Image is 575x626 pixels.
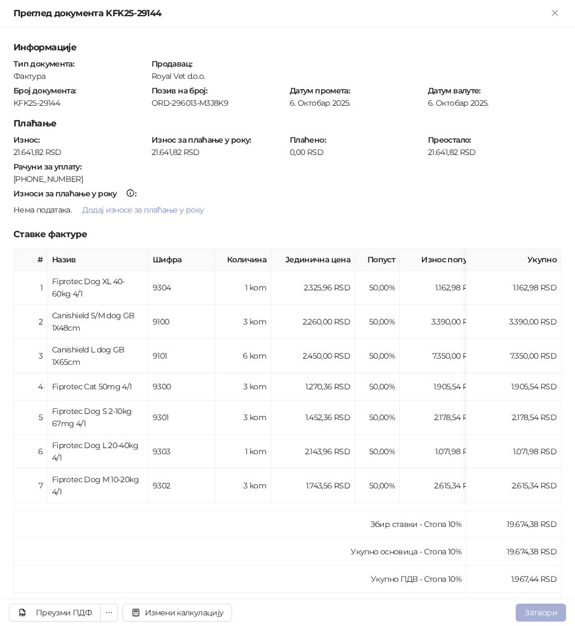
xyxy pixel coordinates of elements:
[12,201,563,219] div: .
[13,190,117,197] div: Износи за плаћање у року
[466,305,562,339] td: 3.390,00 RSD
[355,401,400,435] td: 50,00%
[36,608,92,618] div: Преузми ПДФ
[14,511,466,538] td: Збир ставки - Стопа 10%
[271,373,355,401] td: 1.270,36 RSD
[13,189,136,199] strong: :
[13,162,81,172] strong: Рачуни за уплату :
[14,271,48,305] td: 1
[14,566,466,593] td: Укупно ПДВ - Стопа 10%
[271,401,355,435] td: 1.452,36 RSD
[12,71,148,81] div: Фактура
[215,249,271,271] th: Количина
[271,339,355,373] td: 2.450,00 RSD
[52,309,143,334] div: Canishield S/M dog GB 1X48cm
[151,98,285,108] div: ORD-296013-M3J8K9
[148,469,215,503] td: 9302
[148,271,215,305] td: 9304
[548,7,562,20] button: Close
[148,305,215,339] td: 9100
[427,98,563,108] div: 6. Октобар 2025.
[355,271,400,305] td: 50,00%
[14,339,48,373] td: 3
[428,86,480,96] strong: Датум валуте :
[271,469,355,503] td: 1.743,56 RSD
[427,147,563,157] div: 21.641,82 RSD
[14,305,48,339] td: 2
[14,373,48,401] td: 4
[466,249,562,271] th: Укупно
[355,249,400,271] th: Попуст
[289,147,425,157] div: 0,00 RSD
[466,511,562,538] td: 19.674,38 RSD
[215,469,271,503] td: 3 kom
[466,469,562,503] td: 2.615,34 RSD
[400,249,484,271] th: Износ попуста
[400,305,484,339] td: 3.390,00 RSD
[14,249,48,271] th: #
[152,135,251,145] strong: Износ за плаћање у року :
[271,305,355,339] td: 2.260,00 RSD
[73,201,213,219] button: Додај износе за плаћање у року
[271,271,355,305] td: 2.325,96 RSD
[13,205,70,215] span: Нема података
[215,401,271,435] td: 3 kom
[148,249,215,271] th: Шифра
[151,71,561,81] div: Royal Vet d.o.o.
[148,339,215,373] td: 9101
[150,147,286,157] div: 21.641,82 RSD
[215,373,271,401] td: 3 kom
[215,271,271,305] td: 1 kom
[52,380,143,393] div: Fiprotec Cat 50mg 4/1
[9,604,101,622] a: Преузми ПДФ
[122,604,232,622] button: Измени калкулацију
[14,435,48,469] td: 6
[428,135,471,145] strong: Преостало :
[148,401,215,435] td: 9301
[215,339,271,373] td: 6 kom
[271,249,355,271] th: Јединична цена
[14,538,466,566] td: Укупно основица - Стопа 10%
[13,117,562,130] h5: Плаћање
[400,339,484,373] td: 7.350,00 RSD
[466,435,562,469] td: 1.071,98 RSD
[52,439,143,464] div: Fiprotec Dog L 20-40kg 4/1
[466,339,562,373] td: 7.350,00 RSD
[355,373,400,401] td: 50,00%
[516,604,566,622] button: Затвори
[148,435,215,469] td: 9303
[13,174,562,184] div: [PHONE_NUMBER]
[12,98,148,108] div: KFK25-29144
[466,401,562,435] td: 2.178,54 RSD
[290,135,326,145] strong: Плаћено :
[52,343,143,368] div: Canishield L dog GB 1X65cm
[215,305,271,339] td: 3 kom
[105,609,113,616] span: ellipsis
[355,435,400,469] td: 50,00%
[13,59,74,69] strong: Тип документа :
[355,339,400,373] td: 50,00%
[14,401,48,435] td: 5
[148,373,215,401] td: 9300
[13,86,76,96] strong: Број документа :
[52,405,143,430] div: Fiprotec Dog S 2-10kg 67mg 4/1
[13,135,39,145] strong: Износ :
[400,373,484,401] td: 1.905,54 RSD
[466,538,562,566] td: 19.674,38 RSD
[290,86,350,96] strong: Датум промета :
[14,469,48,503] td: 7
[215,435,271,469] td: 1 kom
[466,373,562,401] td: 1.905,54 RSD
[400,271,484,305] td: 1.162,98 RSD
[13,7,548,20] div: Преглед документа KFK25-29144
[355,469,400,503] td: 50,00%
[400,469,484,503] td: 2.615,34 RSD
[355,305,400,339] td: 50,00%
[52,275,143,300] div: Fiprotec Dog XL 40-60kg 4/1
[466,566,562,593] td: 1.967,44 RSD
[13,41,562,54] h5: Информације
[12,147,148,157] div: 21.641,82 RSD
[400,401,484,435] td: 2.178,54 RSD
[152,86,207,96] strong: Позив на број :
[466,271,562,305] td: 1.162,98 RSD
